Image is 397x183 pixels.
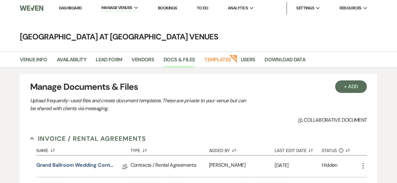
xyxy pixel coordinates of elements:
a: Venue Info [20,56,47,68]
button: Status [322,143,359,155]
span: Collaborative document [298,116,367,124]
a: Lead Form [96,56,122,68]
a: Grand Ballroom Wedding Contract 2026 [36,161,115,171]
div: Hidden [322,161,337,171]
button: Name [36,143,131,155]
span: Resources [340,5,361,11]
button: Type [131,143,209,155]
a: Users [241,56,255,68]
a: Templates [204,56,231,68]
strong: New [229,54,238,63]
img: Weven Logo [20,2,43,15]
a: Bookings [158,5,177,11]
span: Analytics [228,5,248,11]
a: Dashboard [59,5,82,11]
a: Docs & Files [164,56,195,68]
a: To Do [197,5,208,11]
p: [DATE] [275,161,322,170]
h3: Manage Documents & Files [30,80,367,94]
span: Manage Venues [101,5,132,11]
a: Vendors [131,56,154,68]
button: Invoice / Rental Agreements [30,134,146,143]
div: Contracts / Rental Agreements [131,155,209,177]
a: Availability [57,56,86,68]
button: + Add [335,80,367,93]
a: Download Data [265,56,305,68]
button: Added By [209,143,275,155]
span: Status [322,148,337,153]
p: Upload frequently-used files and create document templates. These are private to your venue but c... [30,97,250,113]
div: [PERSON_NAME] [209,155,275,177]
button: Last Edit Date [275,143,322,155]
span: Settings [296,5,314,11]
